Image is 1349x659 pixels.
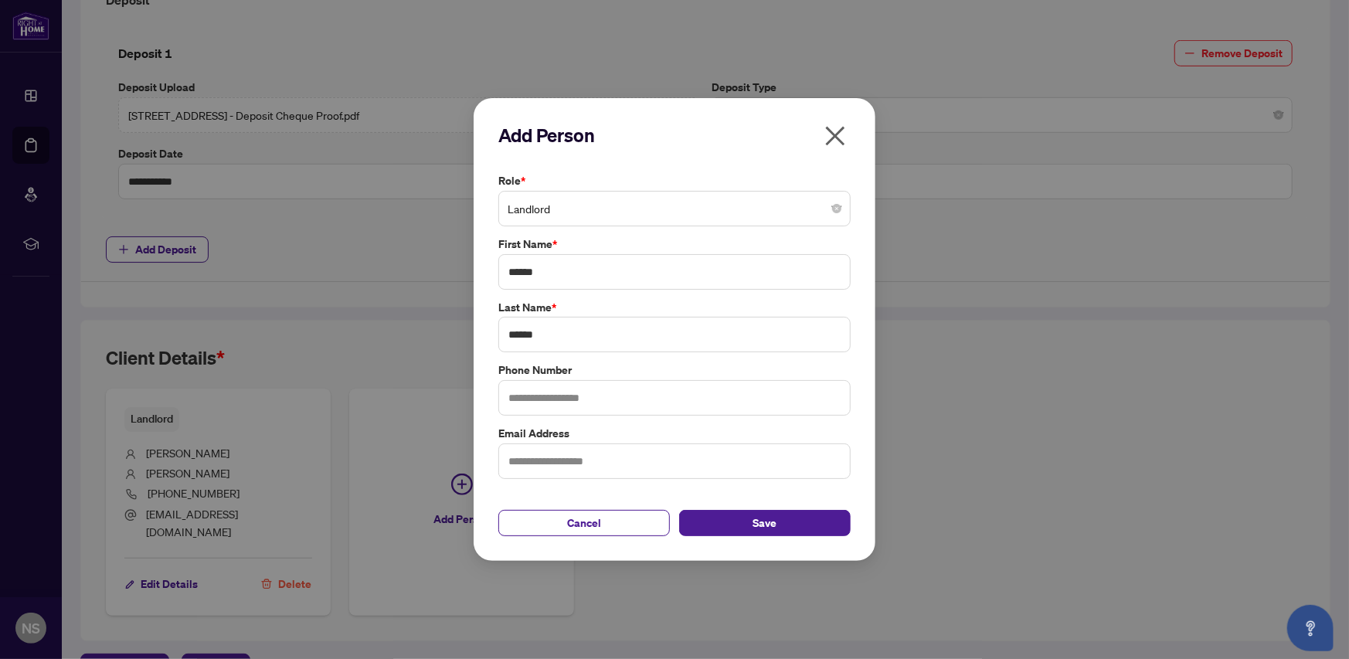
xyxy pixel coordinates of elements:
[567,511,601,535] span: Cancel
[753,511,777,535] span: Save
[823,124,848,148] span: close
[498,425,851,442] label: Email Address
[498,123,851,148] h2: Add Person
[679,510,851,536] button: Save
[498,510,670,536] button: Cancel
[498,362,851,379] label: Phone Number
[832,204,841,213] span: close-circle
[498,299,851,316] label: Last Name
[498,236,851,253] label: First Name
[1287,605,1334,651] button: Open asap
[498,172,851,189] label: Role
[508,194,841,223] span: Landlord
